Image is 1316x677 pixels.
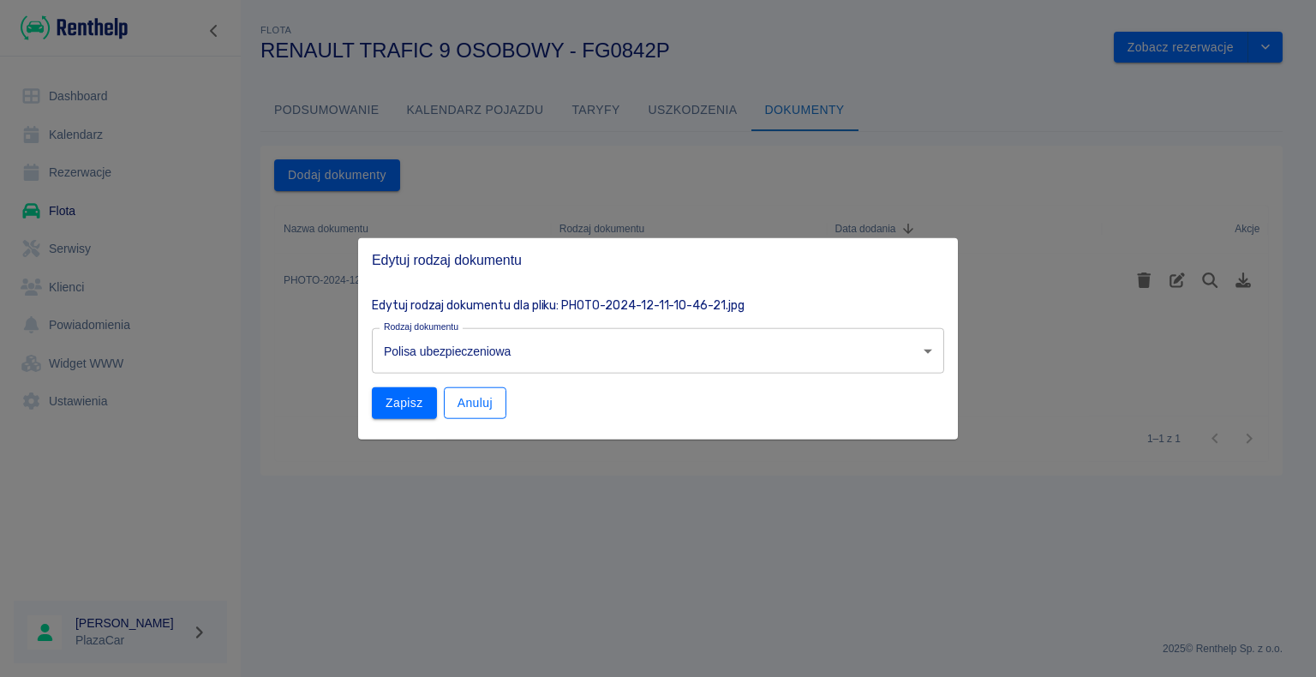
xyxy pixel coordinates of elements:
div: Edytuj rodzaj dokumentu dla pliku: PHOTO-2024-12-11-10-46-21.jpg [358,283,944,315]
button: Zapisz [372,387,437,419]
div: Polisa ubezpieczeniowa [372,328,944,374]
button: Anuluj [444,387,506,419]
label: Rodzaj dokumentu [384,321,458,333]
span: Edytuj rodzaj dokumentu [372,252,944,269]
